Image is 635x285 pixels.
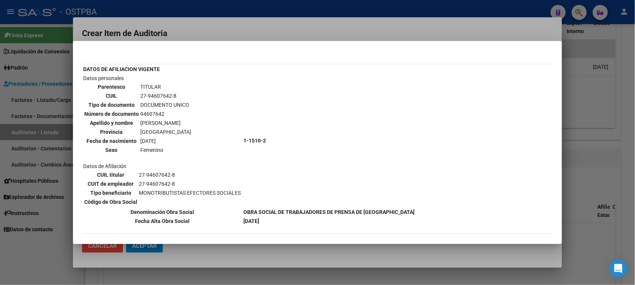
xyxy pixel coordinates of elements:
th: Tipo beneficiario [84,189,138,197]
td: Femenino [140,146,191,154]
b: [DATE] [243,218,259,224]
td: MONOTRIBUTISTAS EFECTORES SOCIALES [138,189,241,197]
td: 27-94607642-8 [138,180,241,188]
td: [DATE] [140,137,191,145]
td: 27-94607642-8 [138,171,241,179]
th: Parentesco [84,83,139,91]
th: Número de documento [84,110,139,118]
th: Tipo de documento [84,101,139,109]
b: 1-1510-2 [243,138,266,144]
td: TITULAR [140,83,191,91]
th: Fecha Alta Obra Social [83,217,242,225]
th: Apellido y nombre [84,119,139,127]
th: CUIL titular [84,171,138,179]
div: Open Intercom Messenger [609,259,627,277]
td: Datos personales Datos de Afiliación [83,74,242,207]
td: 94607642 [140,110,191,118]
th: Denominación Obra Social [83,208,242,216]
th: Provincia [84,128,139,136]
td: DOCUMENTO UNICO [140,101,191,109]
td: [GEOGRAPHIC_DATA] [140,128,191,136]
td: 27-94607642-8 [140,92,191,100]
th: Código de Obra Social [84,198,138,206]
th: Fecha de nacimiento [84,137,139,145]
th: CUIT de empleador [84,180,138,188]
b: OBRA SOCIAL DE TRABAJADORES DE PRENSA DE [GEOGRAPHIC_DATA] [243,209,415,215]
td: [PERSON_NAME] [140,119,191,127]
th: Sexo [84,146,139,154]
th: CUIL [84,92,139,100]
h2: --ACTIVO en Obra Social según consulta SSS-- [82,42,553,50]
b: DATOS DE AFILIACION VIGENTE [83,66,160,72]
